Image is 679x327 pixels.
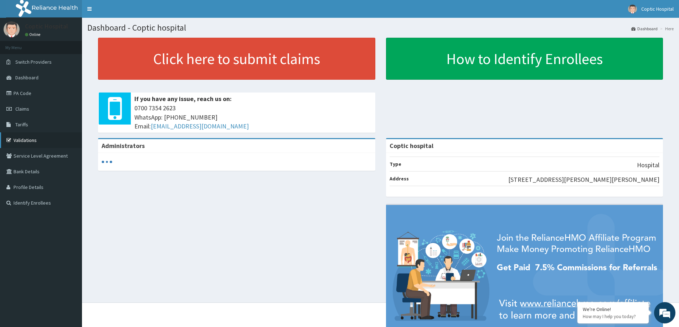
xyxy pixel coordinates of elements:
b: If you have any issue, reach us on: [134,95,232,103]
svg: audio-loading [102,157,112,167]
b: Address [390,175,409,182]
strong: Coptic hospital [390,142,433,150]
span: 0700 7354 2623 WhatsApp: [PHONE_NUMBER] Email: [134,104,372,131]
img: User Image [628,5,637,14]
a: Click here to submit claims [98,38,375,80]
p: Coptic Hospital [25,23,68,30]
span: Claims [15,106,29,112]
h1: Dashboard - Coptic hospital [87,23,674,32]
p: [STREET_ADDRESS][PERSON_NAME][PERSON_NAME] [508,175,659,184]
b: Type [390,161,401,167]
a: Online [25,32,42,37]
b: Administrators [102,142,145,150]
span: Tariffs [15,121,28,128]
span: Switch Providers [15,59,52,65]
a: Dashboard [631,26,658,32]
a: How to Identify Enrollees [386,38,663,80]
img: User Image [4,21,20,37]
span: Dashboard [15,74,38,81]
a: [EMAIL_ADDRESS][DOMAIN_NAME] [151,122,249,130]
p: How may I help you today? [583,313,643,320]
div: We're Online! [583,306,643,312]
span: Coptic Hospital [641,6,674,12]
li: Here [658,26,674,32]
p: Hospital [637,160,659,170]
